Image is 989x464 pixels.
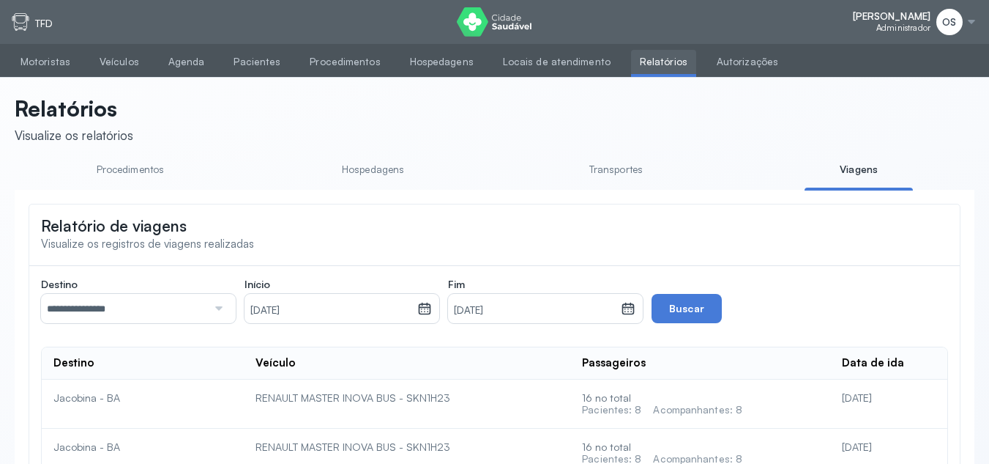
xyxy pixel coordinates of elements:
div: RENAULT MASTER INOVA BUS - SKN1H23 [255,441,559,454]
div: Destino [53,356,94,370]
a: Motoristas [12,50,79,74]
span: Destino [41,278,78,291]
a: Hospedagens [401,50,482,74]
a: Procedimentos [301,50,389,74]
span: Início [245,278,270,291]
span: Fim [448,278,465,291]
a: Hospedagens [319,158,428,182]
button: Buscar [652,294,722,323]
div: RENAULT MASTER INOVA BUS - SKN1H23 [255,391,559,405]
span: [PERSON_NAME] [853,10,930,23]
span: Relatório de viagens [41,216,187,235]
div: [DATE] [842,441,936,454]
span: Visualize os registros de viagens realizadas [41,237,254,251]
img: logo do Cidade Saudável [457,7,532,37]
p: Relatórios [15,95,133,122]
a: Agenda [160,50,214,74]
span: Administrador [876,23,930,33]
div: Veículo [255,356,296,370]
img: tfd.svg [12,13,29,31]
a: Transportes [561,158,670,182]
a: Pacientes [225,50,289,74]
p: TFD [35,18,53,30]
small: [DATE] [454,303,615,318]
div: Visualize os relatórios [15,128,133,143]
div: Jacobina - BA [53,441,232,454]
a: Viagens [805,158,913,182]
a: Veículos [91,50,148,74]
div: Acompanhantes: 8 [653,404,742,416]
div: Jacobina - BA [53,391,232,405]
div: Passageiros [582,356,646,370]
span: OS [942,16,956,29]
div: [DATE] [842,391,936,405]
div: Pacientes: 8 [582,404,641,416]
small: [DATE] [250,303,411,318]
div: Data de ida [842,356,904,370]
div: 16 no total [582,391,818,416]
a: Autorizações [708,50,787,74]
a: Relatórios [631,50,696,74]
a: Locais de atendimento [494,50,619,74]
a: Procedimentos [76,158,184,182]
